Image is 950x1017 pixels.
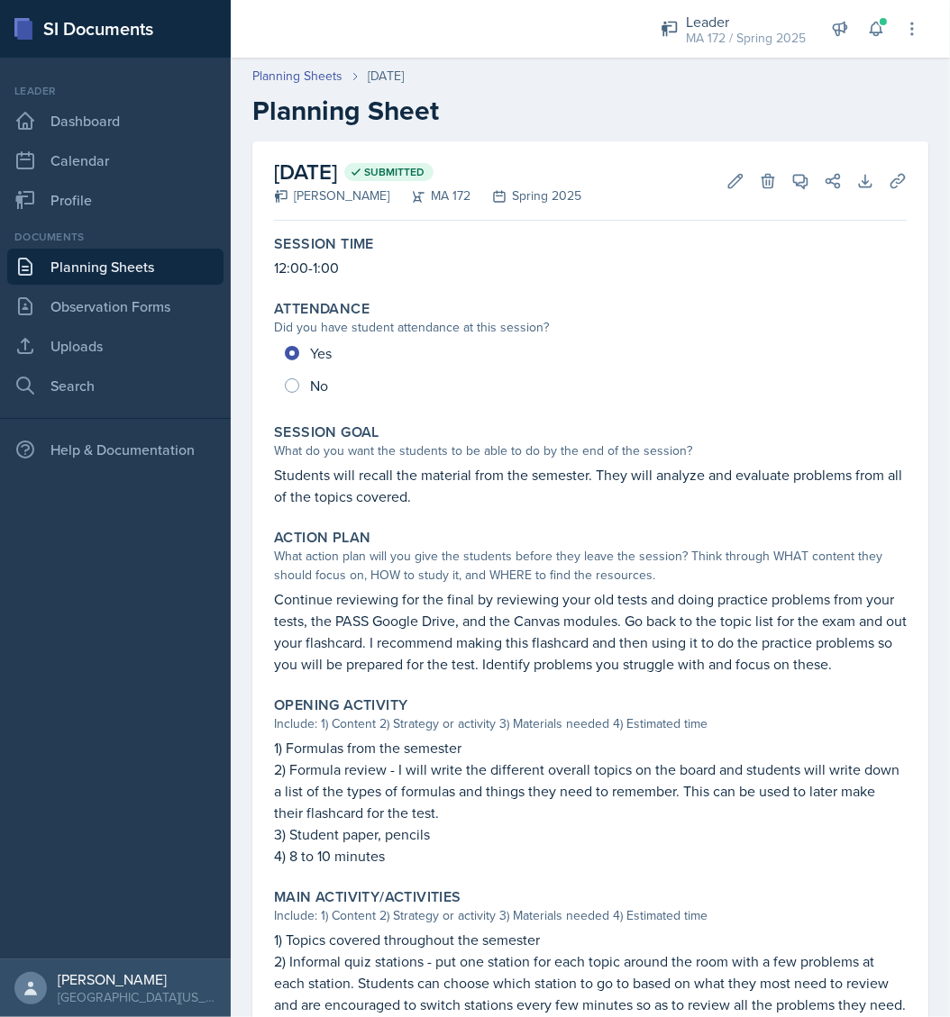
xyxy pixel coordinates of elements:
[274,300,370,318] label: Attendance
[7,431,224,468] div: Help & Documentation
[58,970,216,988] div: [PERSON_NAME]
[470,186,581,205] div: Spring 2025
[274,929,907,950] p: 1) Topics covered throughout the semester
[274,547,907,585] div: What action plan will you give the students before they leave the session? Think through WHAT con...
[274,464,907,507] p: Students will recall the material from the semester. They will analyze and evaluate problems from...
[7,83,224,99] div: Leader
[368,67,404,86] div: [DATE]
[274,758,907,823] p: 2) Formula review - I will write the different overall topics on the board and students will writ...
[252,95,928,127] h2: Planning Sheet
[7,229,224,245] div: Documents
[274,906,907,925] div: Include: 1) Content 2) Strategy or activity 3) Materials needed 4) Estimated time
[364,165,425,179] span: Submitted
[274,186,389,205] div: [PERSON_NAME]
[7,103,224,139] a: Dashboard
[58,988,216,1006] div: [GEOGRAPHIC_DATA][US_STATE] in [GEOGRAPHIC_DATA]
[7,249,224,285] a: Planning Sheets
[274,588,907,675] p: Continue reviewing for the final by reviewing your old tests and doing practice problems from you...
[274,888,461,906] label: Main Activity/Activities
[274,423,379,441] label: Session Goal
[274,737,907,758] p: 1) Formulas from the semester
[7,368,224,404] a: Search
[274,235,374,253] label: Session Time
[274,257,907,278] p: 12:00-1:00
[274,529,370,547] label: Action Plan
[7,182,224,218] a: Profile
[274,714,907,733] div: Include: 1) Content 2) Strategy or activity 3) Materials needed 4) Estimated time
[274,318,907,337] div: Did you have student attendance at this session?
[389,186,470,205] div: MA 172
[274,696,407,714] label: Opening Activity
[252,67,343,86] a: Planning Sheets
[274,441,907,460] div: What do you want the students to be able to do by the end of the session?
[274,845,907,867] p: 4) 8 to 10 minutes
[274,823,907,845] p: 3) Student paper, pencils
[686,29,806,48] div: MA 172 / Spring 2025
[7,288,224,324] a: Observation Forms
[7,142,224,178] a: Calendar
[7,328,224,364] a: Uploads
[686,11,806,32] div: Leader
[274,156,581,188] h2: [DATE]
